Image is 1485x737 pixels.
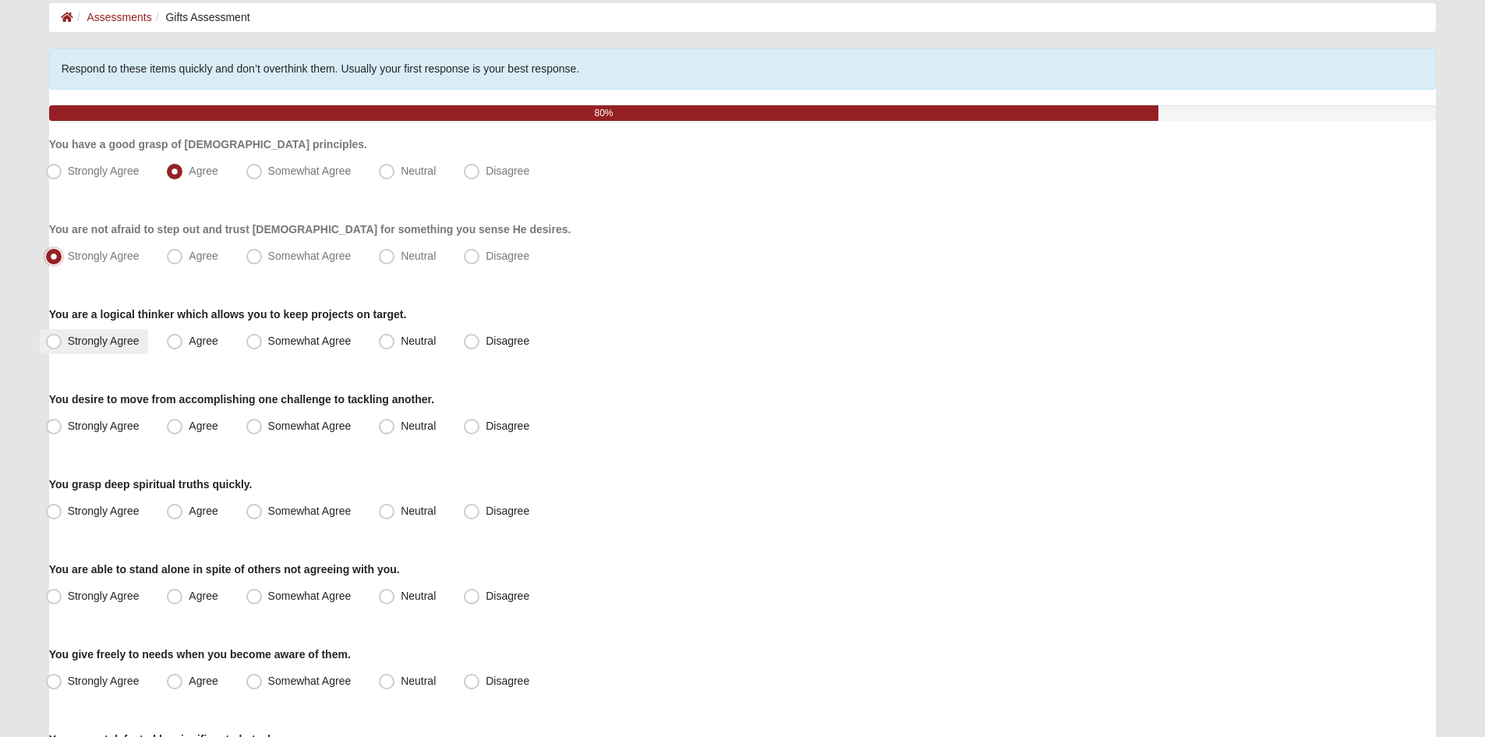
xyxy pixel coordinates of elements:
[49,647,351,662] label: You give freely to needs when you become aware of them.
[68,165,140,177] span: Strongly Agree
[486,165,529,177] span: Disagree
[486,335,529,347] span: Disagree
[401,420,436,432] span: Neutral
[68,250,140,262] span: Strongly Agree
[268,165,352,177] span: Somewhat Agree
[49,562,400,577] label: You are able to stand alone in spite of others not agreeing with you.
[68,335,140,347] span: Strongly Agree
[189,250,217,262] span: Agree
[401,505,436,517] span: Neutral
[268,335,352,347] span: Somewhat Agree
[268,250,352,262] span: Somewhat Agree
[189,505,217,517] span: Agree
[189,165,217,177] span: Agree
[49,477,253,492] label: You grasp deep spiritual truths quickly.
[486,420,529,432] span: Disagree
[49,105,1159,121] div: 80%
[49,392,435,407] label: You desire to move from accomplishing one challenge to tackling another.
[152,9,250,26] li: Gifts Assessment
[68,420,140,432] span: Strongly Agree
[189,420,217,432] span: Agree
[486,590,529,602] span: Disagree
[268,420,352,432] span: Somewhat Agree
[486,250,529,262] span: Disagree
[401,250,436,262] span: Neutral
[268,675,352,687] span: Somewhat Agree
[49,136,367,152] label: You have a good grasp of [DEMOGRAPHIC_DATA] principles.
[68,675,140,687] span: Strongly Agree
[268,505,352,517] span: Somewhat Agree
[401,590,436,602] span: Neutral
[87,11,151,23] a: Assessments
[68,590,140,602] span: Strongly Agree
[486,675,529,687] span: Disagree
[62,62,580,75] span: Respond to these items quickly and don’t overthink them. Usually your first response is your best...
[189,590,217,602] span: Agree
[189,675,217,687] span: Agree
[189,335,217,347] span: Agree
[49,306,407,322] label: You are a logical thinker which allows you to keep projects on target.
[68,505,140,517] span: Strongly Agree
[268,590,352,602] span: Somewhat Agree
[401,675,436,687] span: Neutral
[49,221,571,237] label: You are not afraid to step out and trust [DEMOGRAPHIC_DATA] for something you sense He desires.
[486,505,529,517] span: Disagree
[401,165,436,177] span: Neutral
[401,335,436,347] span: Neutral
